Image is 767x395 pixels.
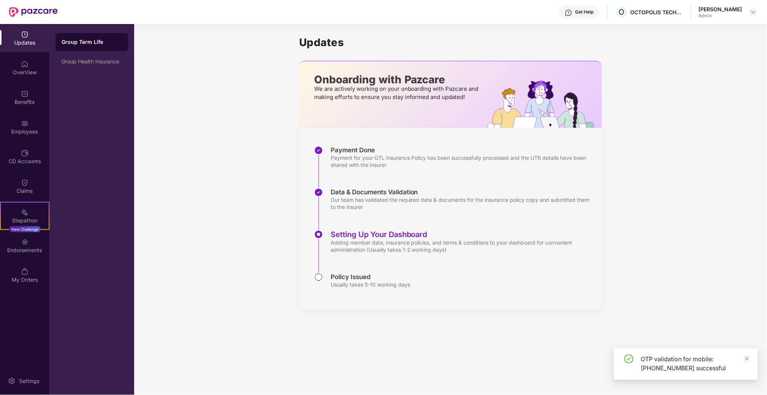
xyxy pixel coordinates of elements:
[751,9,757,15] img: svg+xml;base64,PHN2ZyBpZD0iRHJvcGRvd24tMzJ4MzIiIHhtbG5zPSJodHRwOi8vd3d3LnczLm9yZy8yMDAwL3N2ZyIgd2...
[331,273,410,281] div: Policy Issued
[21,90,28,98] img: svg+xml;base64,PHN2ZyBpZD0iQmVuZWZpdHMiIHhtbG5zPSJodHRwOi8vd3d3LnczLm9yZy8yMDAwL3N2ZyIgd2lkdGg9Ij...
[314,76,481,83] p: Onboarding with Pazcare
[314,85,481,101] p: We are actively working on your onboarding with Pazcare and making efforts to ensure you stay inf...
[331,154,595,168] div: Payment for your GTL Insurance Policy has been successfully processed and the UTR details have be...
[331,196,595,210] div: Our team has validated the required data & documents for the insurance policy copy and submitted ...
[61,59,122,65] div: Group Health Insurance
[1,217,49,224] div: Stepathon
[21,149,28,157] img: svg+xml;base64,PHN2ZyBpZD0iQ0RfQWNjb3VudHMiIGRhdGEtbmFtZT0iQ0QgQWNjb3VudHMiIHhtbG5zPSJodHRwOi8vd3...
[699,6,742,13] div: [PERSON_NAME]
[21,238,28,246] img: svg+xml;base64,PHN2ZyBpZD0iRW5kb3JzZW1lbnRzIiB4bWxucz0iaHR0cDovL3d3dy53My5vcmcvMjAwMC9zdmciIHdpZH...
[9,7,58,17] img: New Pazcare Logo
[631,9,683,16] div: OCTOPOLIS TECHNOLOGIES PRIVATE LIMITED
[21,209,28,216] img: svg+xml;base64,PHN2ZyB4bWxucz0iaHR0cDovL3d3dy53My5vcmcvMjAwMC9zdmciIHdpZHRoPSIyMSIgaGVpZ2h0PSIyMC...
[625,354,634,363] span: check-circle
[21,120,28,127] img: svg+xml;base64,PHN2ZyBpZD0iRW1wbG95ZWVzIiB4bWxucz0iaHR0cDovL3d3dy53My5vcmcvMjAwMC9zdmciIHdpZHRoPS...
[17,377,42,385] div: Settings
[9,226,40,232] div: New Challenge
[619,8,625,17] span: O
[331,146,595,154] div: Payment Done
[331,230,595,239] div: Setting Up Your Dashboard
[314,230,323,239] img: svg+xml;base64,PHN2ZyBpZD0iU3RlcC1BY3RpdmUtMzJ4MzIiIHhtbG5zPSJodHRwOi8vd3d3LnczLm9yZy8yMDAwL3N2Zy...
[488,81,602,128] img: hrOnboarding
[565,9,572,17] img: svg+xml;base64,PHN2ZyBpZD0iSGVscC0zMngzMiIgeG1sbnM9Imh0dHA6Ly93d3cudzMub3JnLzIwMDAvc3ZnIiB3aWR0aD...
[8,377,15,385] img: svg+xml;base64,PHN2ZyBpZD0iU2V0dGluZy0yMHgyMCIgeG1sbnM9Imh0dHA6Ly93d3cudzMub3JnLzIwMDAvc3ZnIiB3aW...
[641,354,749,372] div: OTP validation for mobile: [PHONE_NUMBER] successful
[21,179,28,186] img: svg+xml;base64,PHN2ZyBpZD0iQ2xhaW0iIHhtbG5zPSJodHRwOi8vd3d3LnczLm9yZy8yMDAwL3N2ZyIgd2lkdGg9IjIwIi...
[314,188,323,197] img: svg+xml;base64,PHN2ZyBpZD0iU3RlcC1Eb25lLTMyeDMyIiB4bWxucz0iaHR0cDovL3d3dy53My5vcmcvMjAwMC9zdmciIH...
[745,356,750,361] span: close
[61,38,122,46] div: Group Term Life
[314,273,323,282] img: svg+xml;base64,PHN2ZyBpZD0iU3RlcC1QZW5kaW5nLTMyeDMyIiB4bWxucz0iaHR0cDovL3d3dy53My5vcmcvMjAwMC9zdm...
[21,60,28,68] img: svg+xml;base64,PHN2ZyBpZD0iSG9tZSIgeG1sbnM9Imh0dHA6Ly93d3cudzMub3JnLzIwMDAvc3ZnIiB3aWR0aD0iMjAiIG...
[299,36,602,49] h1: Updates
[21,31,28,38] img: svg+xml;base64,PHN2ZyBpZD0iVXBkYXRlZCIgeG1sbnM9Imh0dHA6Ly93d3cudzMub3JnLzIwMDAvc3ZnIiB3aWR0aD0iMj...
[314,146,323,155] img: svg+xml;base64,PHN2ZyBpZD0iU3RlcC1Eb25lLTMyeDMyIiB4bWxucz0iaHR0cDovL3d3dy53My5vcmcvMjAwMC9zdmciIH...
[331,281,410,288] div: Usually takes 5-10 working days
[575,9,594,15] div: Get Help
[331,188,595,196] div: Data & Documents Validation
[331,239,595,253] div: Adding member data, insurance policies, and terms & conditions to your dashboard for convenient a...
[21,268,28,275] img: svg+xml;base64,PHN2ZyBpZD0iTXlfT3JkZXJzIiBkYXRhLW5hbWU9Ik15IE9yZGVycyIgeG1sbnM9Imh0dHA6Ly93d3cudz...
[699,13,742,19] div: Admin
